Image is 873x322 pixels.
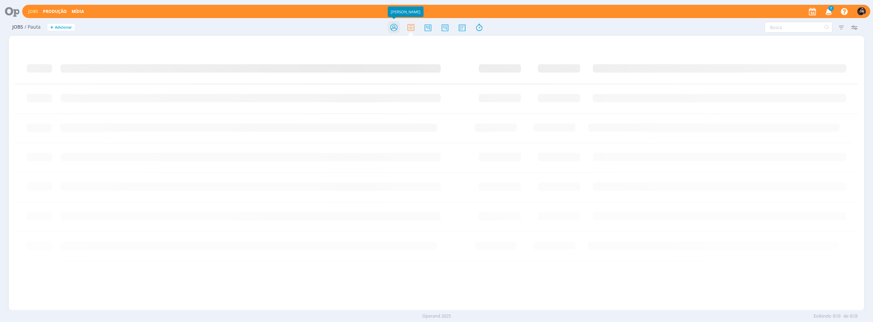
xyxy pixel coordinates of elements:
[765,22,832,33] input: Busca
[843,313,848,320] span: de
[857,5,866,17] button: B
[47,24,75,31] button: +Adicionar
[72,9,84,14] a: Mídia
[70,9,86,14] button: Mídia
[857,7,866,16] img: B
[50,24,54,31] span: +
[821,5,835,18] button: 7
[41,9,69,14] button: Produção
[28,9,38,14] a: Jobs
[25,24,41,30] span: / Pauta
[828,6,834,11] span: 7
[388,6,424,17] div: [PERSON_NAME]
[43,9,67,14] a: Produção
[26,9,40,14] button: Jobs
[55,25,72,30] span: Adicionar
[12,24,23,30] span: Jobs
[814,313,831,320] span: Exibindo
